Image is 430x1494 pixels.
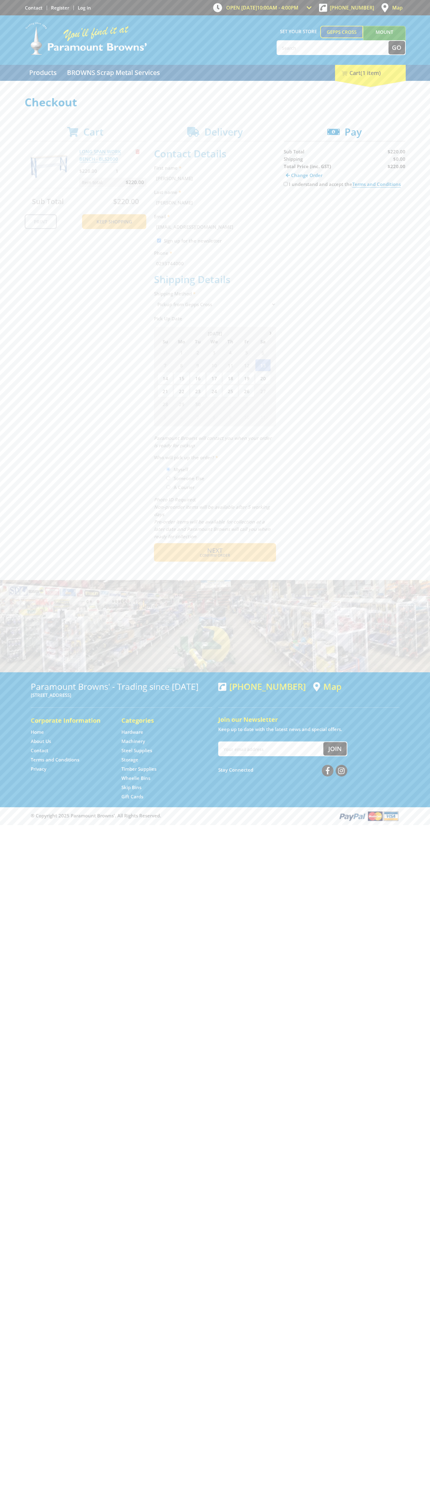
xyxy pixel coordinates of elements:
label: I understand and accept the [289,181,401,188]
h5: Join our Newsletter [218,715,400,724]
a: Go to the BROWNS Scrap Metal Services page [62,65,164,81]
a: Go to the Products page [25,65,61,81]
h1: Checkout [25,96,406,109]
a: Go to the Contact page [31,747,48,754]
a: Go to the Gift Cards page [121,793,143,800]
input: Your email address [219,742,323,756]
img: Paramount Browns' [25,22,148,56]
h5: Categories [121,716,200,725]
a: Go to the Terms and Conditions page [31,757,79,763]
div: [PHONE_NUMBER] [218,682,306,691]
a: Change Order [284,170,325,180]
span: Sub Total [284,148,304,155]
div: Stay Connected [218,762,347,777]
span: Pay [345,125,362,138]
p: [STREET_ADDRESS] [31,691,212,699]
span: $220.00 [388,148,405,155]
a: Gepps Cross [320,26,363,38]
a: View a map of Gepps Cross location [313,682,341,692]
div: ® Copyright 2025 Paramount Browns'. All Rights Reserved. [25,810,406,822]
a: Go to the Skip Bins page [121,784,141,791]
a: Terms and Conditions [352,181,401,188]
span: Set your store [277,26,321,37]
a: Mount [PERSON_NAME] [363,26,406,49]
span: (1 item) [361,69,381,77]
input: Search [277,41,389,54]
span: 10:00am - 4:00pm [257,4,298,11]
span: OPEN [DATE] [226,4,298,11]
a: Go to the Contact page [25,5,42,11]
a: Go to the About Us page [31,738,51,745]
span: Shipping [284,156,303,162]
button: Go [389,41,405,54]
a: Go to the Timber Supplies page [121,766,156,772]
a: Log in [78,5,91,11]
input: Please accept the terms and conditions. [284,182,288,186]
a: Go to the Machinery page [121,738,145,745]
p: Keep up to date with the latest news and special offers. [218,725,400,733]
a: Go to the Hardware page [121,729,143,735]
a: Go to the Wheelie Bins page [121,775,150,781]
a: Go to the Steel Supplies page [121,747,152,754]
a: Go to the Storage page [121,757,138,763]
span: Change Order [291,172,322,178]
a: Go to the registration page [51,5,69,11]
strong: Total Price (inc. GST) [284,163,331,169]
div: Cart [335,65,406,81]
strong: $220.00 [388,163,405,169]
img: PayPal, Mastercard, Visa accepted [338,810,400,822]
a: Go to the Home page [31,729,44,735]
button: Join [323,742,347,756]
a: Go to the Privacy page [31,766,46,772]
span: $0.00 [393,156,405,162]
h3: Paramount Browns' - Trading since [DATE] [31,682,212,691]
h5: Corporate Information [31,716,109,725]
